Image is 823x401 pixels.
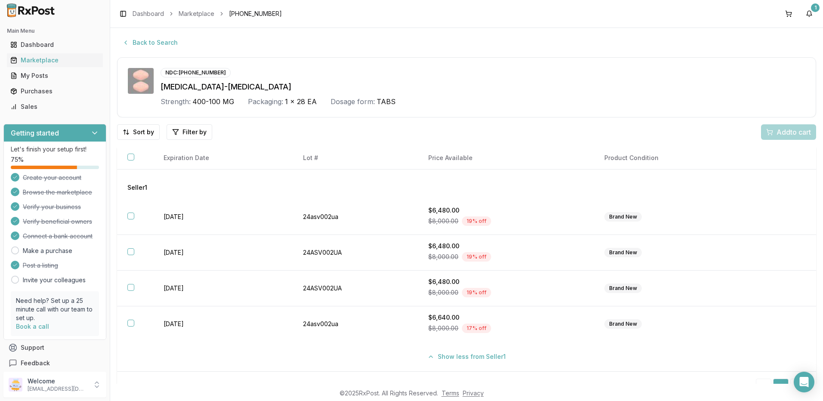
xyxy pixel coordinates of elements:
[23,247,72,255] a: Make a purchase
[285,96,317,107] span: 1 x 28 EA
[293,235,418,271] td: 24ASV002UA
[462,216,491,226] div: 19 % off
[167,124,212,140] button: Filter by
[179,9,214,18] a: Marketplace
[3,69,106,83] button: My Posts
[773,379,789,394] a: 1
[604,212,642,222] div: Brand New
[3,53,106,67] button: Marketplace
[331,96,375,107] div: Dosage form:
[7,28,103,34] h2: Main Menu
[153,306,293,342] td: [DATE]
[9,378,22,392] img: User avatar
[127,183,147,192] span: Seller 1
[153,235,293,271] td: [DATE]
[3,3,59,17] img: RxPost Logo
[604,284,642,293] div: Brand New
[248,96,283,107] div: Packaging:
[7,37,103,52] a: Dashboard
[192,96,234,107] span: 400-100 MG
[16,323,49,330] a: Book a call
[604,319,642,329] div: Brand New
[293,306,418,342] td: 24asv002ua
[11,145,99,154] p: Let's finish your setup first!
[21,359,50,367] span: Feedback
[7,68,103,83] a: My Posts
[594,147,752,170] th: Product Condition
[127,382,192,391] div: Showing 1 to 1 of 1 sellers
[23,276,86,284] a: Invite your colleagues
[3,100,106,114] button: Sales
[229,9,282,18] span: [PHONE_NUMBER]
[10,102,99,111] div: Sales
[428,242,584,250] div: $6,480.00
[23,261,58,270] span: Post a listing
[3,355,106,371] button: Feedback
[133,9,282,18] nav: breadcrumb
[28,377,87,386] p: Welcome
[462,324,491,333] div: 17 % off
[161,81,805,93] div: [MEDICAL_DATA]-[MEDICAL_DATA]
[23,217,92,226] span: Verify beneficial owners
[128,68,154,94] img: Sofosbuvir-Velpatasvir 400-100 MG TABS
[293,271,418,306] td: 24ASV002UA
[428,217,458,225] span: $8,000.00
[7,52,103,68] a: Marketplace
[10,40,99,49] div: Dashboard
[117,35,183,50] button: Back to Search
[604,248,642,257] div: Brand New
[428,324,458,333] span: $8,000.00
[133,9,164,18] a: Dashboard
[802,7,816,21] button: 1
[462,252,491,262] div: 19 % off
[7,99,103,114] a: Sales
[3,38,106,52] button: Dashboard
[10,56,99,65] div: Marketplace
[161,68,231,77] div: NDC: [PHONE_NUMBER]
[153,199,293,235] td: [DATE]
[3,340,106,355] button: Support
[422,349,511,364] button: Show less from Seller1
[10,87,99,96] div: Purchases
[16,296,94,322] p: Need help? Set up a 25 minute call with our team to set up.
[377,96,396,107] span: TABS
[153,271,293,306] td: [DATE]
[28,386,87,392] p: [EMAIL_ADDRESS][DOMAIN_NAME]
[428,288,458,297] span: $8,000.00
[161,96,191,107] div: Strength:
[428,206,584,215] div: $6,480.00
[117,124,160,140] button: Sort by
[418,147,594,170] th: Price Available
[7,83,103,99] a: Purchases
[794,372,814,392] div: Open Intercom Messenger
[463,389,484,397] a: Privacy
[11,155,24,164] span: 75 %
[428,253,458,261] span: $8,000.00
[428,278,584,286] div: $6,480.00
[153,147,293,170] th: Expiration Date
[23,188,92,197] span: Browse the marketplace
[133,128,154,136] span: Sort by
[183,128,207,136] span: Filter by
[811,3,820,12] div: 1
[428,313,584,322] div: $6,640.00
[293,147,418,170] th: Lot #
[3,84,106,98] button: Purchases
[442,389,459,397] a: Terms
[11,128,59,138] h3: Getting started
[462,288,491,297] div: 19 % off
[293,199,418,235] td: 24asv002ua
[756,379,806,394] nav: pagination
[23,173,81,182] span: Create your account
[23,203,81,211] span: Verify your business
[10,71,99,80] div: My Posts
[23,232,93,241] span: Connect a bank account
